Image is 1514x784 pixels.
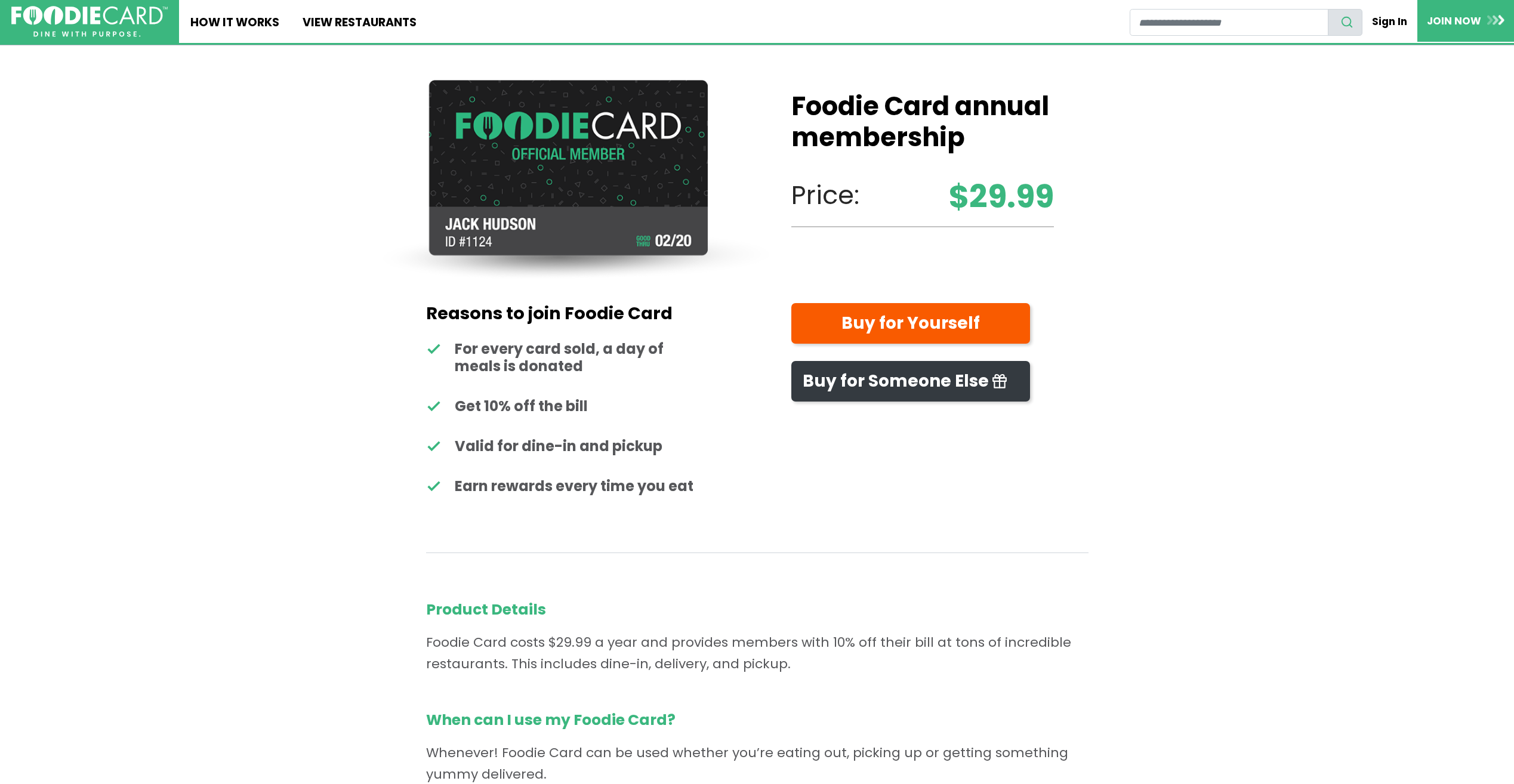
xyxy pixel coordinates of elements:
[426,478,700,495] li: Earn rewards every time you eat
[11,6,168,38] img: FoodieCard; Eat, Drink, Save, Donate
[791,91,1054,153] h1: Foodie Card annual membership
[426,709,1089,731] strong: When can I use my Foodie Card?
[791,176,1054,215] p: Price:
[426,303,700,324] h2: Reasons to join Foodie Card
[426,398,700,415] li: Get 10% off the bill
[791,361,1030,402] a: Buy for Someone Else
[791,303,1030,344] a: Buy for Yourself
[426,438,700,455] li: Valid for dine-in and pickup
[1130,9,1328,36] input: restaurant search
[1362,8,1417,35] a: Sign In
[949,173,1054,220] strong: $29.99
[426,341,700,375] li: For every card sold, a day of meals is donated
[1328,9,1362,36] button: search
[426,599,1089,621] strong: Product Details
[426,599,1089,675] p: Foodie Card costs $29.99 a year and provides members with 10% off their bill at tons of incredibl...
